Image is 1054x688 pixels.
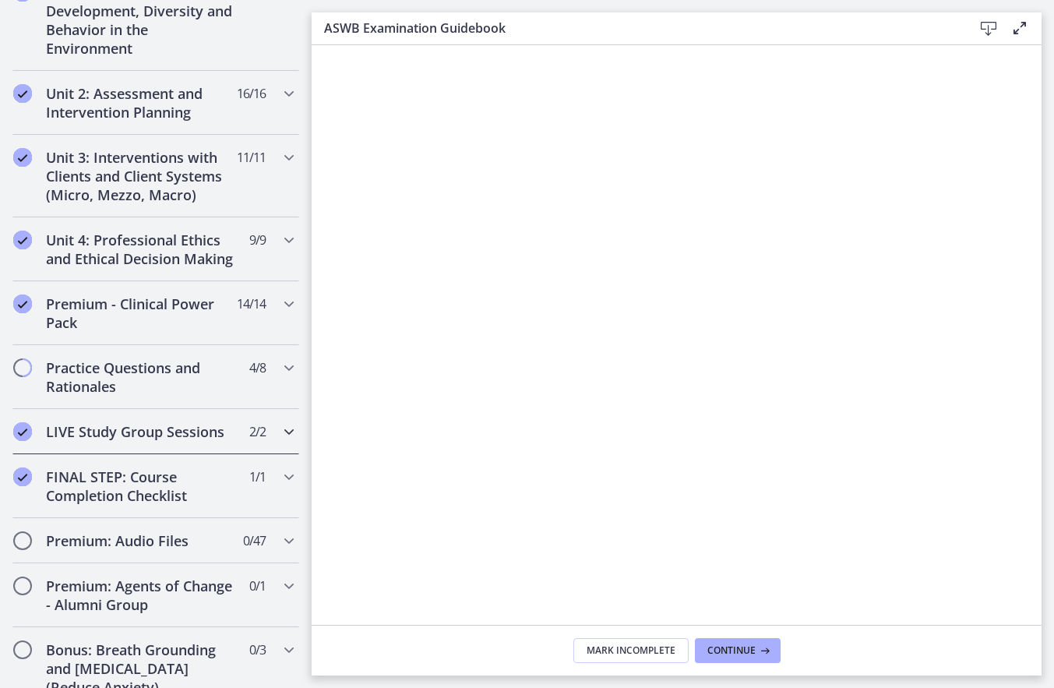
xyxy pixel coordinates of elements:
[587,644,675,657] span: Mark Incomplete
[249,577,266,595] span: 0 / 1
[13,231,32,249] i: Completed
[237,295,266,313] span: 14 / 14
[46,577,236,614] h2: Premium: Agents of Change - Alumni Group
[13,148,32,167] i: Completed
[13,295,32,313] i: Completed
[573,638,689,663] button: Mark Incomplete
[13,84,32,103] i: Completed
[46,84,236,122] h2: Unit 2: Assessment and Intervention Planning
[249,640,266,659] span: 0 / 3
[237,84,266,103] span: 16 / 16
[249,422,266,441] span: 2 / 2
[237,148,266,167] span: 11 / 11
[707,644,756,657] span: Continue
[46,531,236,550] h2: Premium: Audio Files
[249,231,266,249] span: 9 / 9
[249,467,266,486] span: 1 / 1
[46,148,236,204] h2: Unit 3: Interventions with Clients and Client Systems (Micro, Mezzo, Macro)
[13,422,32,441] i: Completed
[46,295,236,332] h2: Premium - Clinical Power Pack
[243,531,266,550] span: 0 / 47
[46,358,236,396] h2: Practice Questions and Rationales
[13,467,32,486] i: Completed
[249,358,266,377] span: 4 / 8
[46,231,236,268] h2: Unit 4: Professional Ethics and Ethical Decision Making
[46,422,236,441] h2: LIVE Study Group Sessions
[46,467,236,505] h2: FINAL STEP: Course Completion Checklist
[324,19,948,37] h3: ASWB Examination Guidebook
[695,638,781,663] button: Continue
